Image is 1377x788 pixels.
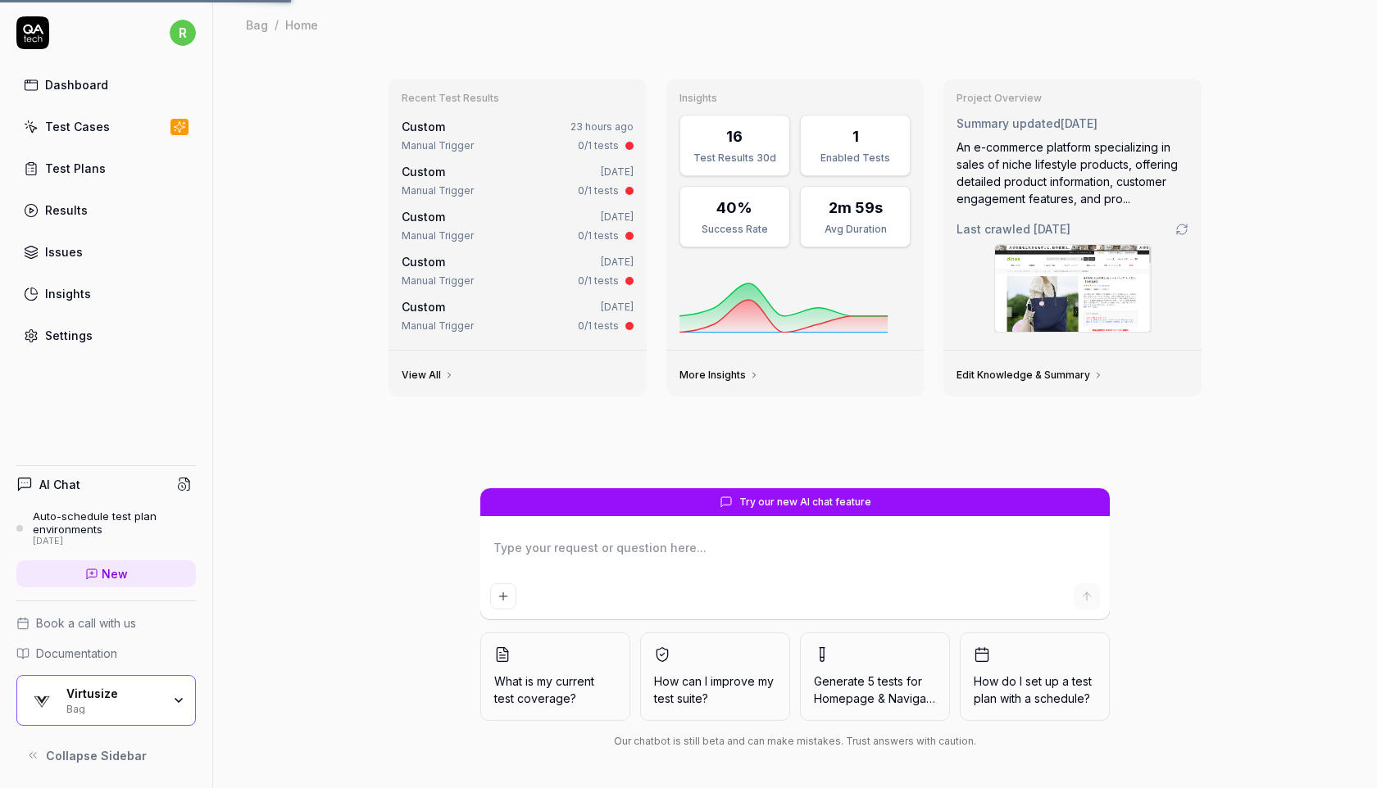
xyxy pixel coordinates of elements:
span: Collapse Sidebar [46,747,147,764]
a: Custom[DATE]Manual Trigger0/1 tests [398,205,637,247]
time: 23 hours ago [570,120,634,133]
div: 2m 59s [829,197,883,219]
div: 16 [726,125,743,147]
div: Virtusize [66,686,161,701]
span: r [170,20,196,46]
span: Custom [402,300,445,314]
time: [DATE] [601,165,634,178]
div: Manual Trigger [402,274,474,288]
div: Settings [45,327,93,344]
span: Last crawled [957,220,1070,238]
div: 0/1 tests [578,183,619,198]
a: Insights [16,278,196,310]
div: Our chatbot is still beta and can make mistakes. Trust answers with caution. [480,734,1110,749]
a: Custom[DATE]Manual Trigger0/1 tests [398,250,637,292]
a: Book a call with us [16,614,196,632]
div: Avg Duration [811,222,900,237]
time: [DATE] [1061,116,1098,130]
span: Try our new AI chat feature [739,495,871,509]
a: Issues [16,236,196,268]
button: r [170,16,196,49]
a: Custom23 hours agoManual Trigger0/1 tests [398,115,637,156]
div: Issues [45,243,83,260]
div: 0/1 tests [578,274,619,288]
div: Success Rate [690,222,779,237]
span: Custom [402,165,445,179]
a: Documentation [16,645,196,662]
time: [DATE] [601,256,634,268]
div: Test Cases [45,118,110,135]
h3: Project Overview [957,92,1188,105]
a: Test Plans [16,152,196,184]
span: Custom [402,210,445,224]
a: Test Cases [16,111,196,143]
div: Manual Trigger [402,319,474,333]
span: Custom [402,255,445,269]
h4: AI Chat [39,476,80,493]
div: [DATE] [33,536,196,547]
a: New [16,560,196,587]
div: Manual Trigger [402,229,474,243]
div: Insights [45,285,91,302]
div: Test Plans [45,160,106,177]
span: New [102,565,128,582]
div: 0/1 tests [578,138,619,153]
span: Documentation [36,645,117,662]
div: Dashboard [45,76,108,93]
span: Homepage & Navigation [814,691,946,705]
a: Go to crawling settings [1175,223,1188,236]
a: More Insights [679,369,759,382]
button: How can I improve my test suite? [640,632,790,721]
div: Enabled Tests [811,151,900,165]
img: Virtusize Logo [27,686,57,715]
div: 0/1 tests [578,319,619,333]
h3: Recent Test Results [402,92,634,105]
img: Screenshot [995,245,1151,332]
button: How do I set up a test plan with a schedule? [960,632,1110,721]
div: An e-commerce platform specializing in sales of niche lifestyle products, offering detailed produ... [957,138,1188,207]
a: View All [402,369,454,382]
a: Auto-schedule test plan environments[DATE] [16,509,196,547]
h3: Insights [679,92,911,105]
div: Results [45,202,88,219]
span: What is my current test coverage? [494,673,616,707]
button: Generate 5 tests forHomepage & Navigation [800,632,950,721]
button: Add attachment [490,583,516,609]
a: Edit Knowledge & Summary [957,369,1103,382]
button: What is my current test coverage? [480,632,630,721]
div: Manual Trigger [402,138,474,153]
a: Settings [16,319,196,351]
span: How can I improve my test suite? [654,673,776,707]
a: Custom[DATE]Manual Trigger0/1 tests [398,295,637,337]
div: 0/1 tests [578,229,619,243]
div: Bag [246,16,268,33]
div: 40% [716,197,752,219]
span: Generate 5 tests for [814,673,936,707]
div: Auto-schedule test plan environments [33,509,196,537]
button: Virtusize LogoVirtusizeBag [16,675,196,726]
time: [DATE] [601,211,634,223]
a: Results [16,194,196,226]
div: Manual Trigger [402,183,474,198]
div: 1 [852,125,859,147]
span: Book a call with us [36,614,136,632]
time: [DATE] [601,301,634,313]
a: Custom[DATE]Manual Trigger0/1 tests [398,160,637,202]
div: Home [285,16,318,33]
div: Bag [66,701,161,714]
div: / [275,16,279,33]
span: Summary updated [957,116,1061,130]
span: Custom [402,120,445,134]
button: Collapse Sidebar [16,739,196,772]
span: How do I set up a test plan with a schedule? [974,673,1096,707]
a: Dashboard [16,69,196,101]
time: [DATE] [1034,222,1070,236]
div: Test Results 30d [690,151,779,165]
